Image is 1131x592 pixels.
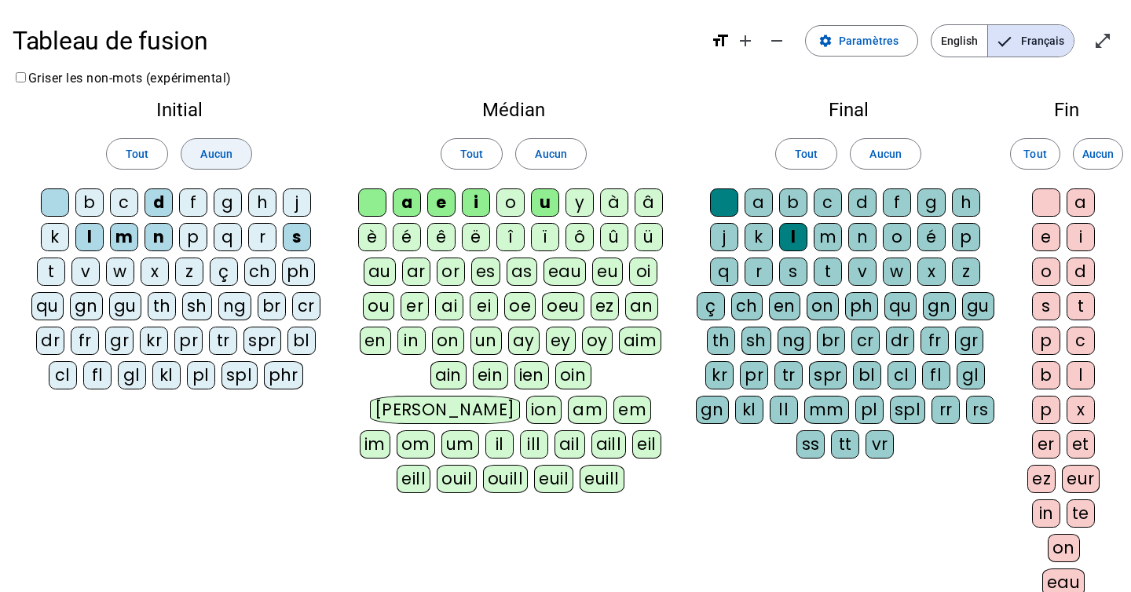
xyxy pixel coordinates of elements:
[767,31,786,50] mat-icon: remove
[200,144,232,163] span: Aucun
[264,361,304,389] div: phr
[483,465,528,493] div: ouill
[917,223,946,251] div: é
[886,327,914,355] div: dr
[110,188,138,217] div: c
[109,292,141,320] div: gu
[795,144,818,163] span: Tout
[83,361,112,389] div: fl
[427,188,456,217] div: e
[546,327,576,355] div: ey
[473,361,508,389] div: ein
[807,292,839,320] div: on
[441,138,503,170] button: Tout
[1093,31,1112,50] mat-icon: open_in_full
[1032,292,1060,320] div: s
[855,396,884,424] div: pl
[779,258,807,286] div: s
[740,361,768,389] div: pr
[401,292,429,320] div: er
[565,188,594,217] div: y
[932,396,960,424] div: rr
[705,361,734,389] div: kr
[1032,499,1060,528] div: in
[145,188,173,217] div: d
[769,292,800,320] div: en
[1027,100,1106,119] h2: Fin
[534,465,573,493] div: euil
[535,144,566,163] span: Aucun
[883,188,911,217] div: f
[922,361,950,389] div: fl
[287,327,316,355] div: bl
[31,292,64,320] div: qu
[470,292,498,320] div: ei
[923,292,956,320] div: gn
[745,188,773,217] div: a
[848,223,877,251] div: n
[869,144,901,163] span: Aucun
[1010,138,1060,170] button: Tout
[360,327,391,355] div: en
[1067,188,1095,217] div: a
[218,292,251,320] div: ng
[244,258,276,286] div: ch
[851,327,880,355] div: cr
[866,430,894,459] div: vr
[358,223,386,251] div: è
[49,361,77,389] div: cl
[917,258,946,286] div: x
[741,327,771,355] div: sh
[625,292,658,320] div: an
[282,258,315,286] div: ph
[619,327,662,355] div: aim
[775,138,837,170] button: Tout
[397,430,435,459] div: om
[75,223,104,251] div: l
[126,144,148,163] span: Tout
[544,258,587,286] div: eau
[779,188,807,217] div: b
[106,138,168,170] button: Tout
[496,188,525,217] div: o
[988,25,1074,57] span: Français
[179,223,207,251] div: p
[41,223,69,251] div: k
[591,430,627,459] div: aill
[531,188,559,217] div: u
[152,361,181,389] div: kl
[175,258,203,286] div: z
[221,361,258,389] div: spl
[962,292,994,320] div: gu
[1082,144,1114,163] span: Aucun
[462,223,490,251] div: ë
[817,327,845,355] div: br
[531,223,559,251] div: ï
[600,188,628,217] div: à
[292,292,320,320] div: cr
[526,396,562,424] div: ion
[952,258,980,286] div: z
[1032,396,1060,424] div: p
[1087,25,1118,57] button: Entrer en plein écran
[283,188,311,217] div: j
[731,292,763,320] div: ch
[804,396,849,424] div: mm
[16,72,26,82] input: Griser les non-mots (expérimental)
[917,188,946,217] div: g
[778,327,811,355] div: ng
[187,361,215,389] div: pl
[635,188,663,217] div: â
[496,223,525,251] div: î
[850,138,921,170] button: Aucun
[462,188,490,217] div: i
[814,188,842,217] div: c
[694,100,1002,119] h2: Final
[555,430,585,459] div: ail
[582,327,613,355] div: oy
[437,465,477,493] div: ouil
[555,361,591,389] div: oin
[966,396,994,424] div: rs
[248,223,276,251] div: r
[504,292,536,320] div: oe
